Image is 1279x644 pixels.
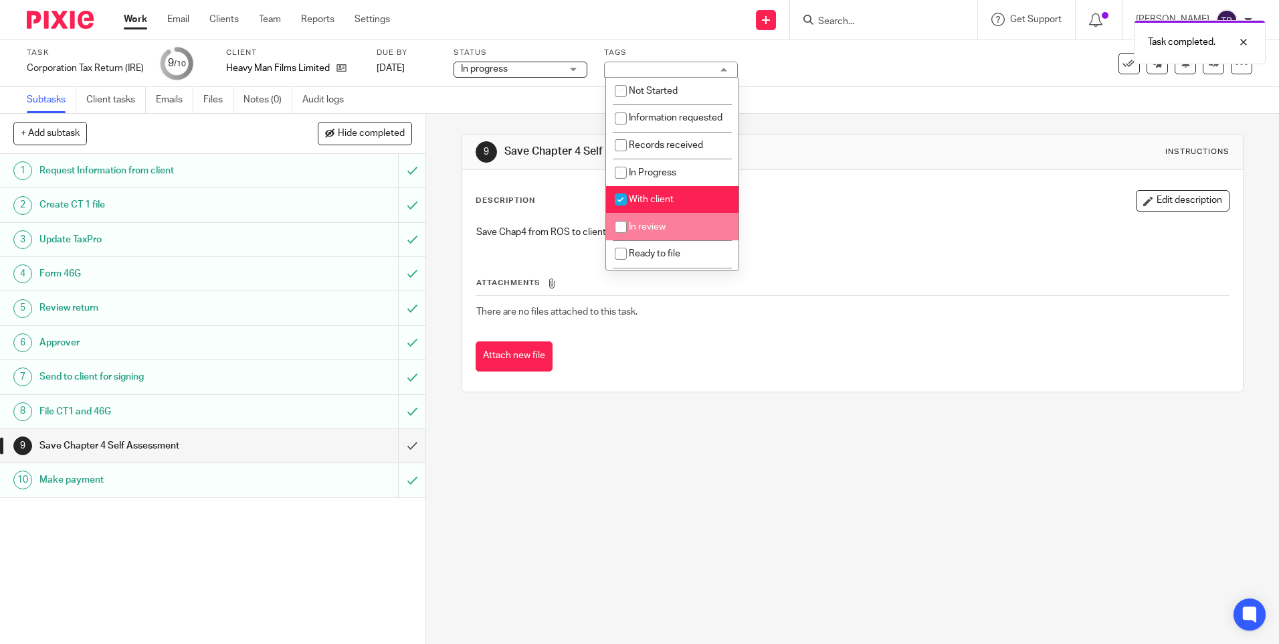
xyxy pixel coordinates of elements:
h1: Form 46G [39,264,270,284]
div: 9 [168,56,186,71]
div: 2 [13,196,32,215]
a: Work [124,13,147,26]
label: Status [454,48,587,58]
button: + Add subtask [13,122,87,145]
button: Attach new file [476,341,553,372]
a: Subtasks [27,87,76,113]
div: 4 [13,264,32,283]
div: 9 [13,436,32,455]
span: [DATE] [377,64,405,73]
label: Task [27,48,144,58]
a: Client tasks [86,87,146,113]
div: Corporation Tax Return (IRE) [27,62,144,75]
a: Audit logs [302,87,354,113]
span: Ready to file [629,249,680,258]
h1: Create CT 1 file [39,195,270,215]
h1: Make payment [39,470,270,490]
small: /10 [174,60,186,68]
div: 1 [13,161,32,180]
p: Heavy Man Films Limited [226,62,330,75]
a: Emails [156,87,193,113]
img: Pixie [27,11,94,29]
span: Information requested [629,113,722,123]
span: There are no files attached to this task. [476,307,637,317]
label: Due by [377,48,437,58]
p: Save Chap4 from ROS to clients folder [476,226,1228,239]
p: Task completed. [1148,35,1215,49]
img: svg%3E [1216,9,1238,31]
div: 3 [13,230,32,249]
a: Files [203,87,233,113]
h1: Approver [39,333,270,353]
a: Reports [301,13,334,26]
label: Tags [604,48,738,58]
label: Client [226,48,360,58]
h1: Update TaxPro [39,230,270,250]
div: 7 [13,368,32,386]
h1: File CT1 and 46G [39,402,270,422]
div: 9 [476,141,497,163]
span: With client [629,195,674,204]
div: 5 [13,299,32,318]
span: In Progress [629,168,676,177]
h1: Send to client for signing [39,367,270,387]
a: Clients [209,13,239,26]
a: Notes (0) [243,87,292,113]
h1: Save Chapter 4 Self Assessment [39,436,270,456]
span: In review [629,222,666,232]
h1: Save Chapter 4 Self Assessment [504,145,881,159]
span: Records received [629,141,703,150]
button: Edit description [1136,190,1229,212]
div: 8 [13,402,32,421]
a: Email [167,13,189,26]
span: Attachments [476,279,540,287]
div: Instructions [1165,147,1229,157]
div: 6 [13,333,32,352]
span: In progress [461,64,508,74]
span: Not Started [629,86,678,96]
h1: Request Information from client [39,161,270,181]
p: Description [476,195,535,206]
a: Settings [355,13,390,26]
a: Team [259,13,281,26]
div: 10 [13,471,32,489]
h1: Review return [39,298,270,318]
span: Hide completed [338,129,405,139]
button: Hide completed [318,122,412,145]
